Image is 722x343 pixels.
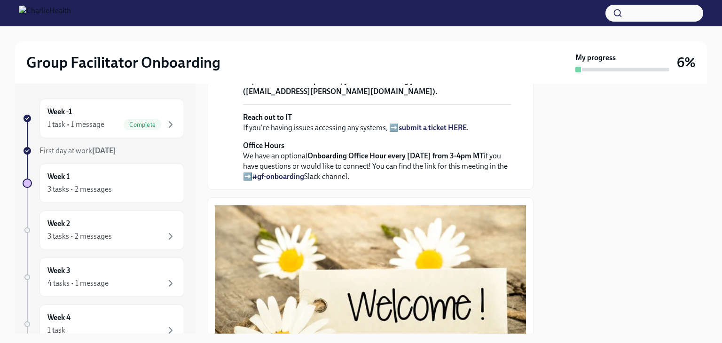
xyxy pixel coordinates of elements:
a: Week -11 task • 1 messageComplete [23,99,184,138]
span: Complete [124,121,161,128]
strong: [DATE] [92,146,116,155]
a: #gf-onboarding [252,172,304,181]
a: Week 23 tasks • 2 messages [23,210,184,250]
a: submit a ticket HERE [399,123,467,132]
strong: Office Hours [243,141,284,150]
a: First day at work[DATE] [23,146,184,156]
div: 4 tasks • 1 message [47,278,109,288]
a: Week 34 tasks • 1 message [23,257,184,297]
p: We have an optional if you have questions or would like to connect! You can find the link for thi... [243,140,511,182]
div: 1 task [47,325,65,335]
h6: Week 1 [47,171,70,182]
h2: Group Facilitator Onboarding [26,53,220,72]
div: 3 tasks • 2 messages [47,184,112,195]
h3: 6% [677,54,696,71]
h6: Week 3 [47,265,71,276]
h6: Week 4 [47,312,71,323]
h6: Week -1 [47,107,72,117]
strong: Onboarding Office Hour every [DATE] from 3-4pm MT [307,151,484,160]
div: 1 task • 1 message [47,119,104,130]
span: First day at work [39,146,116,155]
div: 3 tasks • 2 messages [47,231,112,242]
strong: Reach out to IT [243,113,292,122]
p: If you're having issues accessing any systems, ➡️ . [243,112,511,133]
strong: My progress [575,53,616,63]
a: Week 13 tasks • 2 messages [23,164,184,203]
h6: Week 2 [47,218,70,229]
img: CharlieHealth [19,6,71,21]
